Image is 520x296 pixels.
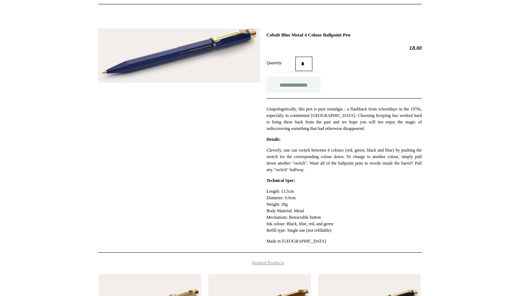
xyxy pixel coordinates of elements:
[266,32,422,38] h1: Cobalt Blue Metal 4 Colour Ballpoint Pen
[266,147,422,173] p: Cleverly, one can switch between 4 colours (red, green, black and blue) by pushing the switch for...
[266,137,281,142] strong: Details:
[98,29,260,83] img: Cobalt Blue Metal 4 Colour Ballpoint Pen
[266,188,422,234] p: Length: 13.5cm Diameter: 0.9cm Weight: 20g Body Material: Metal Mechanism: Retractable button Ink...
[266,45,422,51] h2: £8.00
[266,106,422,132] p: Unapologetically, this pen is pure nostalgia - a flashback from schooldays in the 1970s, especial...
[266,178,295,183] strong: Technical Spec:
[266,60,295,66] label: Quantity
[79,260,441,266] h4: Related Products
[266,238,422,244] p: Made in [GEOGRAPHIC_DATA]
